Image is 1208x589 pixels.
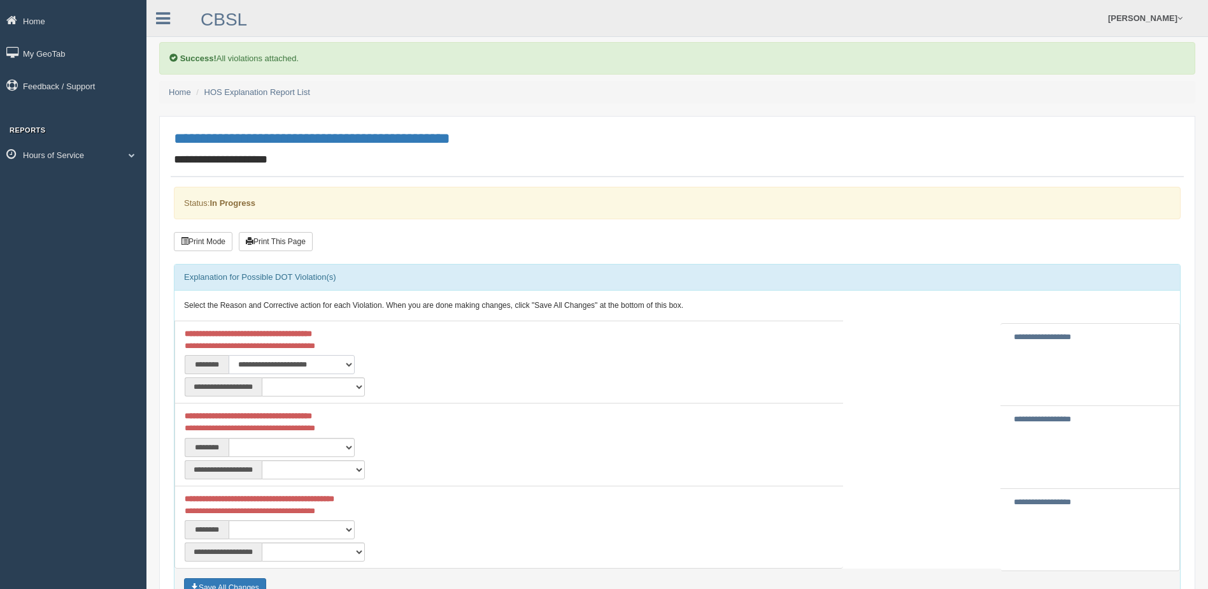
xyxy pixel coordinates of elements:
a: Home [169,87,191,97]
button: Print This Page [239,232,313,251]
div: All violations attached. [159,42,1195,75]
a: HOS Explanation Report List [204,87,310,97]
div: Select the Reason and Corrective action for each Violation. When you are done making changes, cli... [174,291,1180,321]
div: Status: [174,187,1181,219]
button: Print Mode [174,232,232,251]
a: CBSL [201,10,247,29]
strong: In Progress [210,198,255,208]
b: Success! [180,54,217,63]
div: Explanation for Possible DOT Violation(s) [174,265,1180,290]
